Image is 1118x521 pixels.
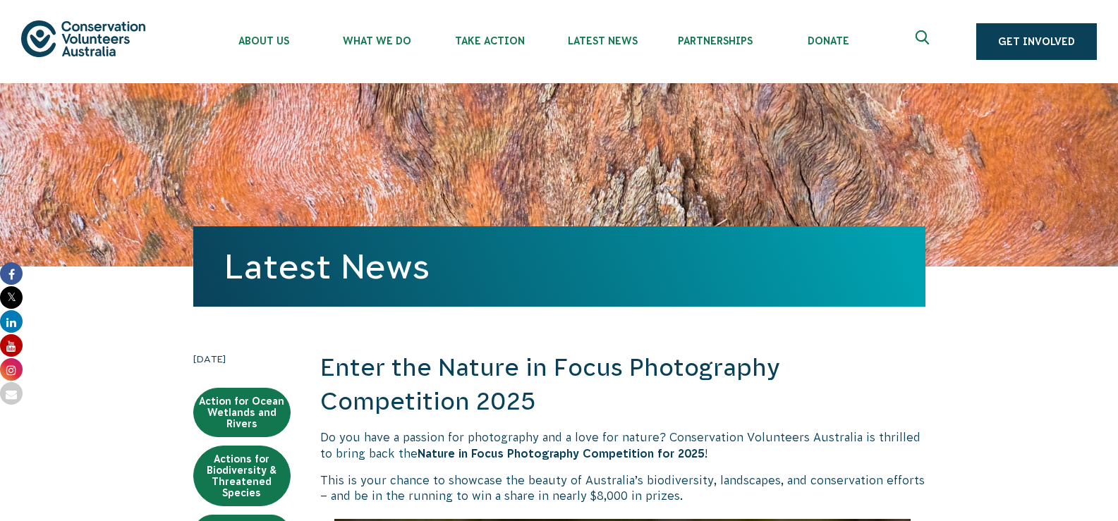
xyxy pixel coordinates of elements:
[320,35,433,47] span: What We Do
[418,447,705,460] strong: Nature in Focus Photography Competition for 2025
[433,35,546,47] span: Take Action
[659,35,772,47] span: Partnerships
[207,35,320,47] span: About Us
[320,351,925,418] h2: Enter the Nature in Focus Photography Competition 2025
[193,351,291,367] time: [DATE]
[546,35,659,47] span: Latest News
[907,25,941,59] button: Expand search box Close search box
[193,388,291,437] a: Action for Ocean Wetlands and Rivers
[193,446,291,506] a: Actions for Biodiversity & Threatened Species
[976,23,1097,60] a: Get Involved
[320,429,925,461] p: Do you have a passion for photography and a love for nature? Conservation Volunteers Australia is...
[320,472,925,504] p: This is your chance to showcase the beauty of Australia’s biodiversity, landscapes, and conservat...
[21,20,145,56] img: logo.svg
[772,35,885,47] span: Donate
[916,30,933,53] span: Expand search box
[224,247,430,286] a: Latest News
